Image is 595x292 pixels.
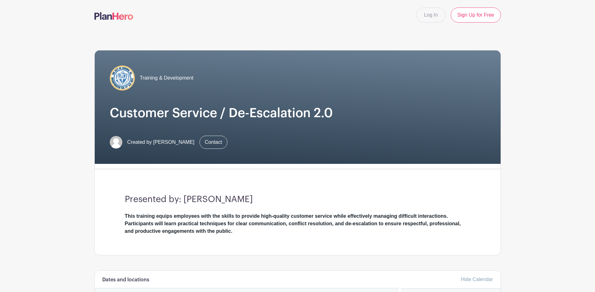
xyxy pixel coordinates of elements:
[125,213,461,234] strong: This training equips employees with the skills to provide high-quality customer service while eff...
[140,74,194,82] span: Training & Development
[199,136,227,149] a: Contact
[451,8,501,23] a: Sign Up for Free
[102,277,149,283] h6: Dates and locations
[127,138,194,146] span: Created by [PERSON_NAME]
[94,12,133,20] img: logo-507f7623f17ff9eddc593b1ce0a138ce2505c220e1c5a4e2b4648c50719b7d32.svg
[110,106,486,121] h1: Customer Service / De-Escalation 2.0
[125,194,470,205] h3: Presented by: [PERSON_NAME]
[461,277,493,282] a: Hide Calendar
[416,8,446,23] a: Log In
[110,65,135,91] img: COA%20logo%20(2).jpg
[110,136,122,149] img: default-ce2991bfa6775e67f084385cd625a349d9dcbb7a52a09fb2fda1e96e2d18dcdb.png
